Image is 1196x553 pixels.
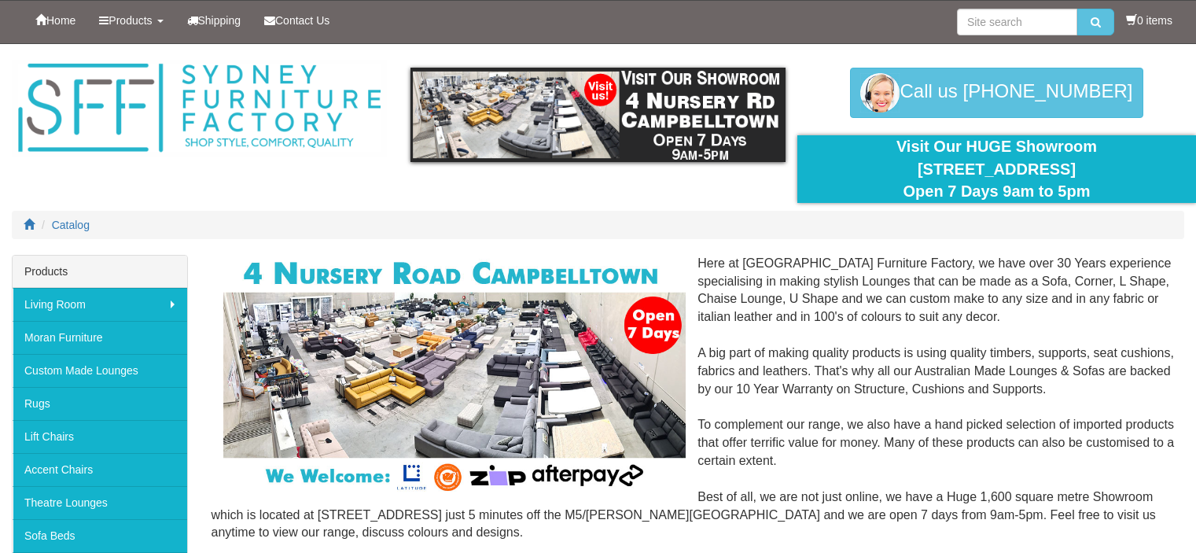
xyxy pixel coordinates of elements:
li: 0 items [1126,13,1172,28]
span: Contact Us [275,14,329,27]
span: Home [46,14,75,27]
a: Accent Chairs [13,453,187,486]
a: Sofa Beds [13,519,187,552]
a: Shipping [175,1,253,40]
img: showroom.gif [410,68,786,162]
img: Corner Modular Lounges [223,255,686,496]
span: Shipping [198,14,241,27]
a: Catalog [52,219,90,231]
div: Products [13,256,187,288]
a: Living Room [13,288,187,321]
a: Contact Us [252,1,341,40]
div: Visit Our HUGE Showroom [STREET_ADDRESS] Open 7 Days 9am to 5pm [809,135,1184,203]
a: Home [24,1,87,40]
a: Theatre Lounges [13,486,187,519]
a: Custom Made Lounges [13,354,187,387]
a: Rugs [13,387,187,420]
a: Moran Furniture [13,321,187,354]
img: Sydney Furniture Factory [12,60,387,157]
input: Site search [957,9,1077,35]
a: Products [87,1,175,40]
span: Products [109,14,152,27]
a: Lift Chairs [13,420,187,453]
